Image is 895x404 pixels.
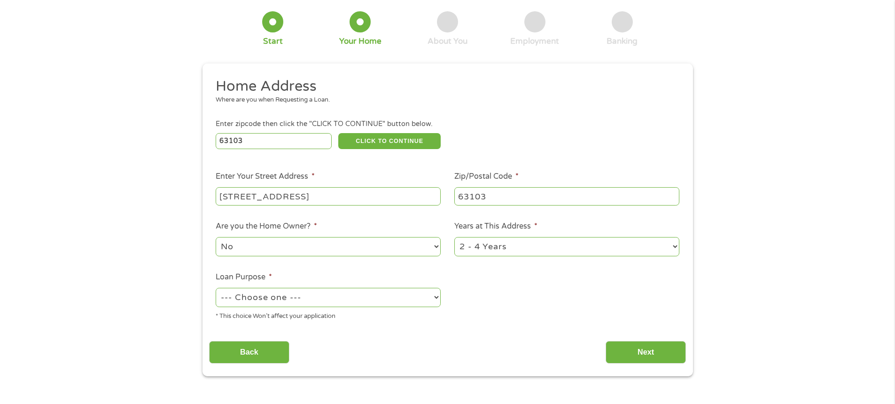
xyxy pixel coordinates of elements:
[216,222,317,231] label: Are you the Home Owner?
[216,77,672,96] h2: Home Address
[454,172,519,182] label: Zip/Postal Code
[216,119,679,129] div: Enter zipcode then click the "CLICK TO CONTINUE" button below.
[216,309,441,321] div: * This choice Won’t affect your application
[209,341,289,364] input: Back
[606,341,686,364] input: Next
[510,36,559,47] div: Employment
[607,36,638,47] div: Banking
[216,272,272,282] label: Loan Purpose
[216,95,672,105] div: Where are you when Requesting a Loan.
[216,187,441,205] input: 1 Main Street
[216,133,332,149] input: Enter Zipcode (e.g 01510)
[339,36,381,47] div: Your Home
[216,172,315,182] label: Enter Your Street Address
[338,133,441,149] button: CLICK TO CONTINUE
[454,222,537,231] label: Years at This Address
[428,36,467,47] div: About You
[263,36,283,47] div: Start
